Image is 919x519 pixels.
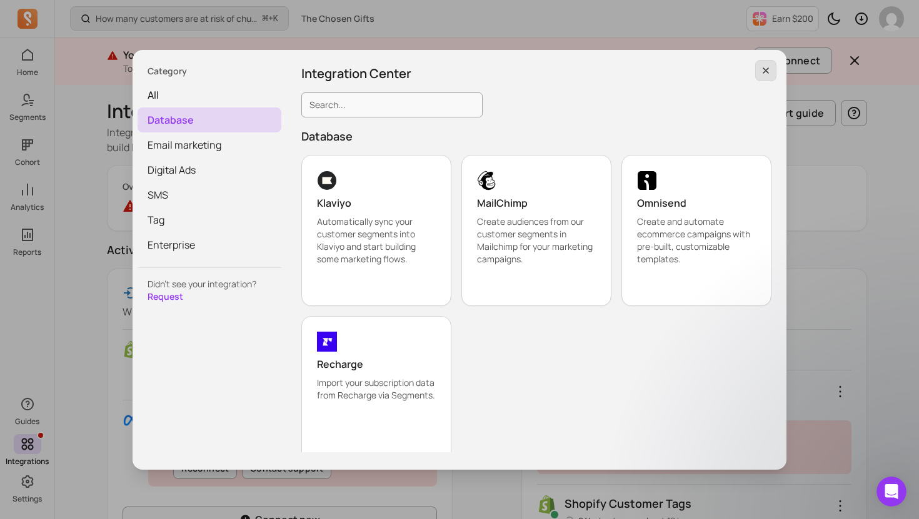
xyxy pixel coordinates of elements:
span: all [138,82,281,107]
p: Didn’t see your integration? [148,278,271,290]
input: Search... [301,92,483,117]
span: Digital Ads [138,157,281,182]
div: Category [138,65,281,77]
span: Database [138,107,281,132]
p: Create and automate ecommerce campaigns with pre-built, customizable templates. [637,215,756,265]
p: Recharge [317,357,436,372]
p: MailChimp [477,195,596,210]
p: Automatically sync your customer segments into Klaviyo and start building some marketing flows. [317,215,436,265]
p: Integration Center [301,65,771,82]
img: mailchimp [477,171,497,190]
button: klaviyoKlaviyoAutomatically sync your customer segments into Klaviyo and start building some mark... [301,155,451,306]
span: Email marketing [138,132,281,157]
iframe: Intercom live chat [876,477,906,507]
p: Create audiences from our customer segments in Mailchimp for your marketing campaigns. [477,215,596,265]
p: Klaviyo [317,195,436,210]
span: Tag [138,207,281,232]
p: Database [301,127,771,145]
a: Request [148,290,183,302]
img: omnisend [637,171,657,190]
p: Omnisend [637,195,756,210]
span: Enterprise [138,232,281,257]
span: SMS [138,182,281,207]
button: omnisendOmnisendCreate and automate ecommerce campaigns with pre-built, customizable templates. [621,155,771,306]
img: klaviyo [317,171,337,190]
img: recharge [317,332,337,352]
button: mailchimpMailChimpCreate audiences from our customer segments in Mailchimp for your marketing cam... [461,155,611,306]
button: rechargeRechargeImport your subscription data from Recharge via Segments. [301,316,451,467]
p: Import your subscription data from Recharge via Segments. [317,377,436,402]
